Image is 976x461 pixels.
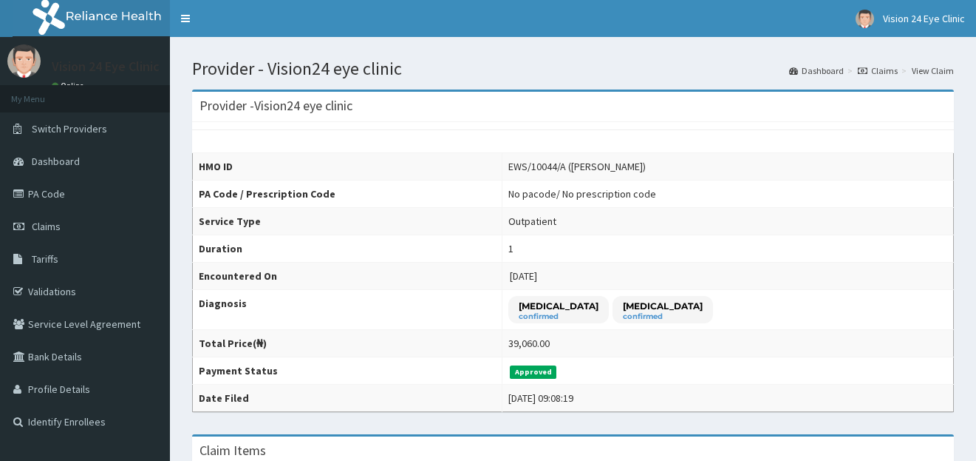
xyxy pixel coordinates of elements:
img: User Image [7,44,41,78]
th: Payment Status [193,357,502,385]
th: PA Code / Prescription Code [193,181,502,208]
th: Total Price(₦) [193,330,502,357]
span: Tariffs [32,252,58,266]
a: View Claim [912,64,954,77]
small: confirmed [623,313,703,320]
span: Claims [32,220,61,233]
div: [DATE] 09:08:19 [508,391,573,406]
img: User Image [856,10,874,28]
p: [MEDICAL_DATA] [519,300,598,312]
small: confirmed [519,313,598,320]
p: [MEDICAL_DATA] [623,300,703,312]
a: Claims [858,64,898,77]
span: Vision 24 Eye Clinic [883,12,965,25]
th: Duration [193,235,502,263]
th: Diagnosis [193,290,502,330]
th: Encountered On [193,263,502,290]
div: No pacode / No prescription code [508,186,656,201]
h3: Provider - Vision24 eye clinic [199,99,352,112]
a: Dashboard [789,64,844,77]
a: Online [52,81,87,91]
th: Date Filed [193,385,502,412]
th: Service Type [193,208,502,235]
h3: Claim Items [199,444,266,457]
th: HMO ID [193,153,502,181]
div: 1 [508,241,513,256]
span: Switch Providers [32,122,107,135]
div: 39,060.00 [508,336,550,351]
p: Vision 24 Eye Clinic [52,60,160,73]
h1: Provider - Vision24 eye clinic [192,59,954,78]
div: Outpatient [508,214,556,229]
span: Approved [510,366,556,379]
span: [DATE] [510,269,537,283]
span: Dashboard [32,155,80,168]
div: EWS/10044/A ([PERSON_NAME]) [508,159,646,174]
